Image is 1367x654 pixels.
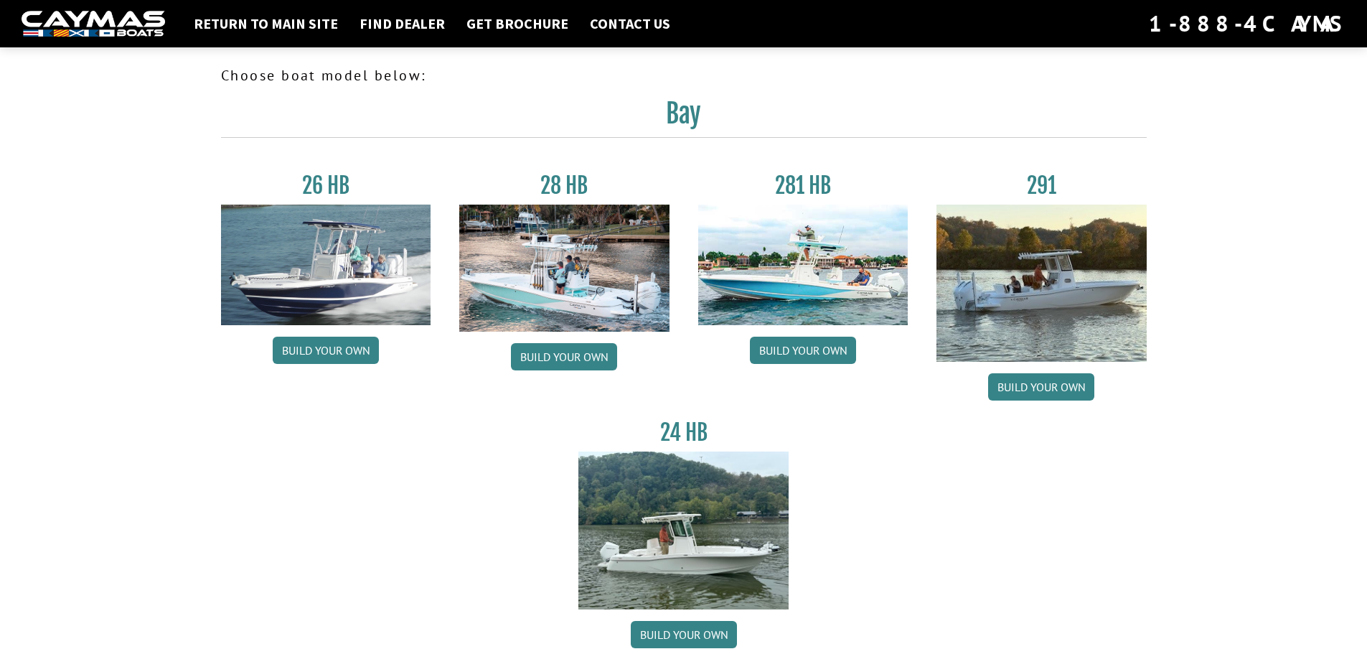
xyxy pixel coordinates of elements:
img: 26_new_photo_resized.jpg [221,205,431,325]
p: Choose boat model below: [221,65,1147,86]
img: 291_Thumbnail.jpg [936,205,1147,362]
h3: 24 HB [578,419,789,446]
a: Build your own [631,621,737,648]
a: Return to main site [187,14,345,33]
a: Find Dealer [352,14,452,33]
a: Build your own [273,337,379,364]
a: Build your own [750,337,856,364]
a: Contact Us [583,14,677,33]
h2: Bay [221,98,1147,138]
h3: 28 HB [459,172,670,199]
img: 24_HB_thumbnail.jpg [578,452,789,609]
h3: 26 HB [221,172,431,199]
a: Build your own [511,343,617,370]
h3: 281 HB [698,172,908,199]
h3: 291 [936,172,1147,199]
img: 28-hb-twin.jpg [698,205,908,325]
a: Build your own [988,373,1094,401]
div: 1-888-4CAYMAS [1149,8,1345,39]
img: white-logo-c9c8dbefe5ff5ceceb0f0178aa75bf4bb51f6bca0971e226c86eb53dfe498488.png [22,11,165,37]
img: 28_hb_thumbnail_for_caymas_connect.jpg [459,205,670,332]
a: Get Brochure [459,14,576,33]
